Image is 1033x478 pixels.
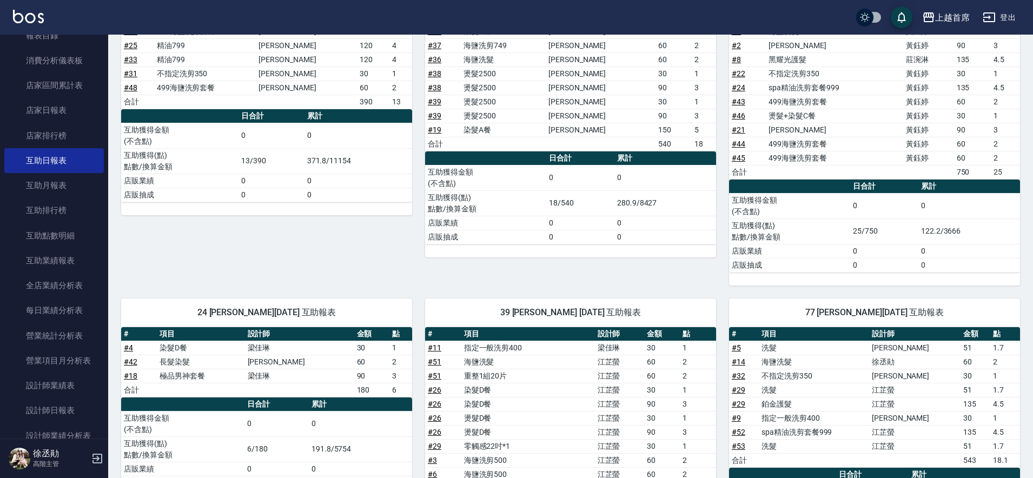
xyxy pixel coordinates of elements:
a: #2 [732,41,741,50]
th: 項目 [157,327,245,341]
td: 店販抽成 [121,188,239,202]
td: 江芷螢 [595,425,644,439]
td: 重整1組20片 [461,369,595,383]
td: 13/390 [239,148,304,174]
td: [PERSON_NAME] [869,369,961,383]
a: #43 [732,97,745,106]
a: 店家排行榜 [4,123,104,148]
td: 江芷螢 [595,369,644,383]
td: 60 [954,95,991,109]
td: 60 [954,137,991,151]
td: 0 [614,230,716,244]
td: 3 [389,369,412,383]
th: # [729,327,759,341]
td: 3 [991,123,1020,137]
td: 2 [990,355,1020,369]
th: 點 [680,327,716,341]
img: Logo [13,10,44,23]
td: 海鹽洗髮 [461,52,546,67]
td: 梁佳琳 [245,341,354,355]
a: #52 [732,428,745,436]
th: 日合計 [546,151,614,165]
td: 指定一般洗剪400 [461,341,595,355]
a: #31 [124,69,137,78]
a: #29 [428,442,441,450]
td: 90 [655,81,691,95]
a: #48 [124,83,137,92]
td: 1.7 [990,341,1020,355]
td: 499海鹽洗剪套餐 [766,151,903,165]
td: 60 [655,38,691,52]
td: 4.5 [990,397,1020,411]
td: [PERSON_NAME] [256,52,357,67]
td: 30 [357,67,390,81]
td: 店販業績 [121,174,239,188]
a: #1 [732,27,741,36]
a: 互助點數明細 [4,223,104,248]
td: 0 [239,174,304,188]
td: 互助獲得(點) 點數/換算金額 [425,190,546,216]
td: 3 [692,81,716,95]
td: 51 [961,341,990,355]
td: 1 [389,341,412,355]
a: #26 [428,428,441,436]
td: 3 [680,397,716,411]
a: 營業統計分析表 [4,323,104,348]
h5: 徐丞勛 [33,448,88,459]
a: #14 [732,357,745,366]
td: 2 [991,151,1020,165]
table: a dense table [121,109,412,202]
td: 0 [614,216,716,230]
td: 燙髮2500 [461,67,546,81]
td: 0 [309,411,412,436]
td: 13 [389,95,412,109]
table: a dense table [121,11,412,109]
td: 3 [991,38,1020,52]
td: 0 [239,188,304,202]
a: #9 [732,414,741,422]
th: 累計 [304,109,412,123]
img: Person [9,448,30,469]
td: 1 [389,67,412,81]
a: #11 [428,343,441,352]
td: [PERSON_NAME] [546,67,655,81]
a: 每日業績分析表 [4,298,104,323]
a: 設計師業績表 [4,373,104,398]
td: 黃鈺婷 [903,67,954,81]
td: [PERSON_NAME] [546,81,655,95]
td: 30 [961,411,990,425]
td: 精油799 [154,38,256,52]
td: [PERSON_NAME] [766,38,903,52]
a: 店家日報表 [4,98,104,123]
td: 1 [680,383,716,397]
td: 180 [354,383,390,397]
span: 77 [PERSON_NAME][DATE] 互助報表 [742,307,1007,318]
td: 0 [850,258,918,272]
td: 30 [644,383,680,397]
a: #38 [428,69,441,78]
a: 報表目錄 [4,23,104,48]
td: 1 [990,369,1020,383]
a: #39 [428,97,441,106]
button: save [891,6,912,28]
th: 日合計 [239,109,304,123]
td: 染髮D餐 [461,383,595,397]
td: 750 [954,165,991,179]
td: 1 [991,67,1020,81]
a: #26 [428,386,441,394]
a: #51 [428,357,441,366]
td: 燙髮D餐 [461,425,595,439]
td: 30 [655,95,691,109]
td: 90 [954,123,991,137]
td: 江芷螢 [595,411,644,425]
a: #51 [428,371,441,380]
td: 5 [692,123,716,137]
a: #5 [732,343,741,352]
td: 18/540 [546,190,614,216]
td: 2 [680,369,716,383]
td: 黃鈺婷 [903,95,954,109]
td: 2 [692,38,716,52]
td: [PERSON_NAME] [546,109,655,123]
td: 1 [692,95,716,109]
td: [PERSON_NAME] [546,38,655,52]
